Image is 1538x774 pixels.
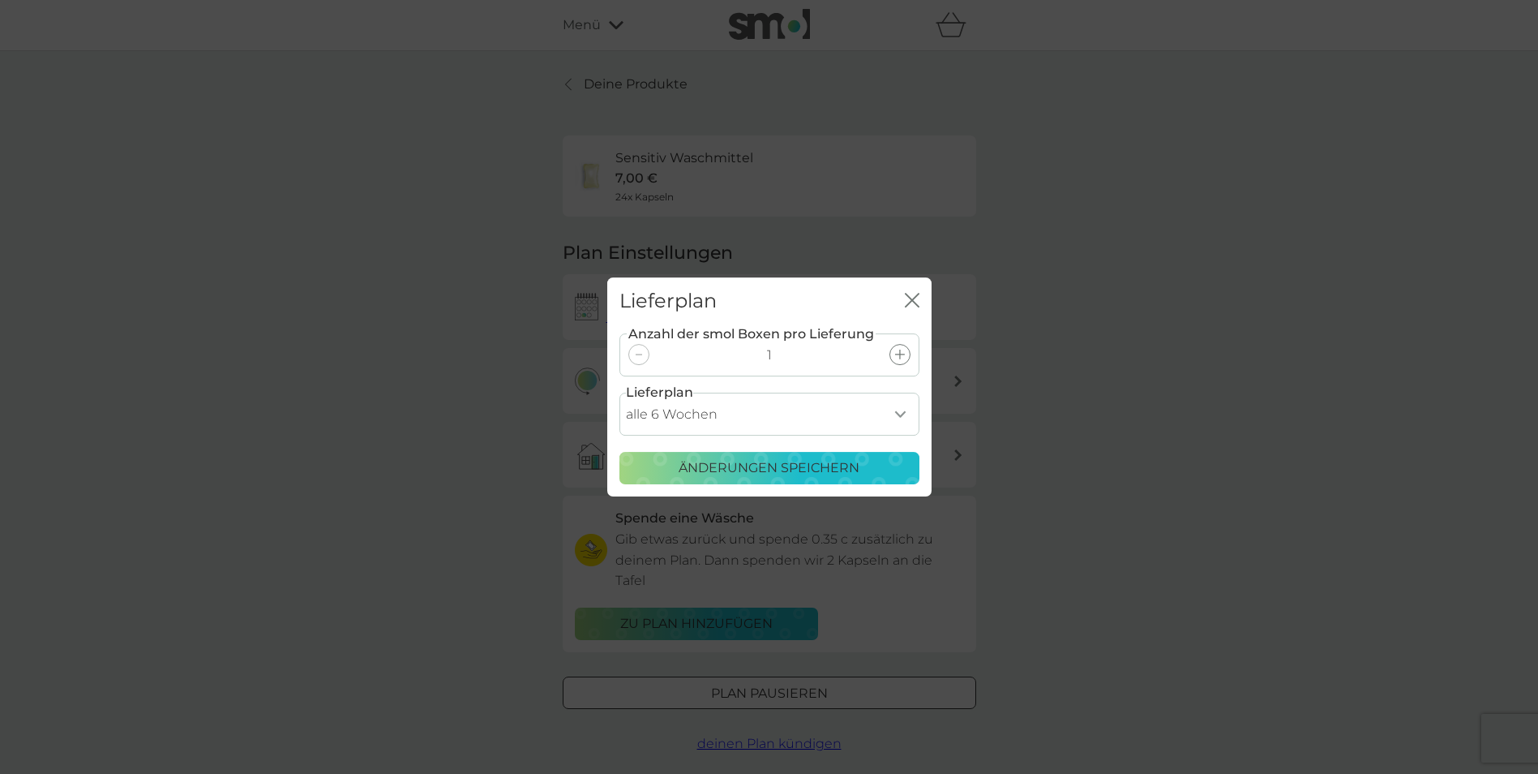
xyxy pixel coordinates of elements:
label: Anzahl der smol Boxen pro Lieferung [627,324,876,345]
h2: Lieferplan [619,290,717,313]
button: Schließen [905,293,919,310]
label: Lieferplan [626,382,693,403]
p: Änderungen speichern [679,458,859,479]
p: 1 [767,345,772,366]
button: Änderungen speichern [619,452,919,484]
